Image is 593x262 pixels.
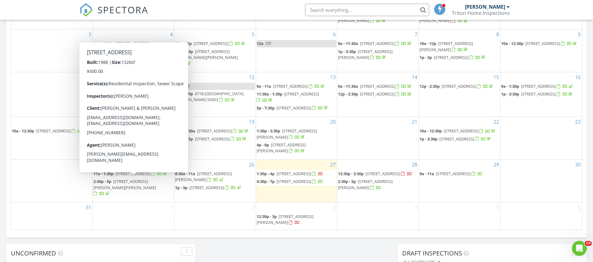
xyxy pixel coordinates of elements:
[420,136,438,142] span: 1p - 3:30p
[501,91,573,97] a: 1p - 3:30p [STREET_ADDRESS]
[420,83,500,90] a: 12p - 2:30p [STREET_ADDRESS]
[273,83,308,89] span: [STREET_ADDRESS]
[175,49,238,66] a: 1:30p - 4p [STREET_ADDRESS][PERSON_NAME][PERSON_NAME]
[175,171,195,176] span: 8:30a - 11a
[257,171,275,176] span: 1:30p - 4p
[444,128,478,134] span: [STREET_ADDRESS]
[257,104,337,112] a: 5p - 7:30p [STREET_ADDRESS]
[257,214,313,225] span: [STREET_ADDRESS][PERSON_NAME]
[525,41,560,46] span: [STREET_ADDRESS]
[36,128,71,134] span: [STREET_ADDRESS]
[256,117,337,160] td: Go to August 20, 2025
[175,91,193,96] span: 3p - 7:30p
[501,91,519,97] span: 1p - 3:30p
[194,41,228,46] span: [STREET_ADDRESS]
[93,55,166,60] a: 2p - 4:30p [STREET_ADDRESS]
[452,10,510,16] div: Triton Home Inspections
[338,40,418,47] a: 9a - 11:30a [STREET_ADDRESS]
[174,202,256,229] td: Go to September 2, 2025
[256,202,337,229] td: Go to September 3, 2025
[413,202,419,212] a: Go to September 4, 2025
[257,128,317,140] a: 1:30p - 3:30p [STREET_ADDRESS][PERSON_NAME]
[250,202,256,212] a: Go to September 2, 2025
[93,72,174,117] td: Go to August 11, 2025
[338,41,412,46] a: 9a - 11:30a [STREET_ADDRESS]
[420,83,494,89] a: 12p - 2:30p [STREET_ADDRESS]
[257,141,337,155] a: 4p - 6p [STREET_ADDRESS][PERSON_NAME]
[257,178,337,185] a: 4:30p - 7p [STREET_ADDRESS]
[276,105,311,111] span: [STREET_ADDRESS]
[257,41,263,46] span: 12a
[420,40,500,53] a: 10a - 12p [STREET_ADDRESS][PERSON_NAME]
[338,83,358,89] span: 9a - 11:30a
[93,160,174,202] td: Go to August 25, 2025
[93,40,173,53] a: 11a - 1:30p [STREET_ADDRESS][PERSON_NAME]
[175,127,255,135] a: 9a - 11:30a [STREET_ADDRESS]
[169,29,174,39] a: Go to August 4, 2025
[276,171,311,176] span: [STREET_ADDRESS]
[257,213,337,226] a: 12:30p - 3p [STREET_ADDRESS][PERSON_NAME]
[115,171,150,176] span: [STREET_ADDRESS]
[175,185,242,190] a: 1p - 3p [STREET_ADDRESS]
[108,97,142,103] span: [STREET_ADDRESS]
[521,91,556,97] span: [STREET_ADDRESS]
[93,141,173,149] a: 1:30p - 4p [STREET_ADDRESS]
[175,136,193,142] span: 2:30p - 5p
[175,49,193,54] span: 1:30p - 4p
[577,202,582,212] a: Go to September 6, 2025
[12,127,92,135] a: 10a - 12:30p [STREET_ADDRESS]
[411,72,419,82] a: Go to August 14, 2025
[420,135,500,143] a: 1p - 3:30p [STREET_ADDRESS]
[420,54,500,61] a: 1p - 3p [STREET_ADDRESS]
[419,29,501,72] td: Go to August 8, 2025
[189,185,224,190] span: [STREET_ADDRESS]
[93,83,108,89] span: 11a - 1p
[436,171,471,176] span: [STREET_ADDRESS]
[420,128,442,134] span: 10a - 12:30p
[284,91,319,97] span: [STREET_ADDRESS]
[419,160,501,202] td: Go to August 29, 2025
[87,29,92,39] a: Go to August 3, 2025
[329,117,337,127] a: Go to August 20, 2025
[420,41,473,52] a: 10a - 12p [STREET_ADDRESS][PERSON_NAME]
[500,202,582,229] td: Go to September 6, 2025
[366,171,400,176] span: [STREET_ADDRESS]
[93,117,174,160] td: Go to August 18, 2025
[113,55,148,60] span: [STREET_ADDRESS]
[574,72,582,82] a: Go to August 16, 2025
[360,91,395,97] span: [STREET_ADDRESS]
[93,178,173,198] a: 2:30p - 5p [STREET_ADDRESS][PERSON_NAME][PERSON_NAME]
[166,160,174,170] a: Go to August 25, 2025
[11,117,93,160] td: Go to August 17, 2025
[79,8,148,21] a: SPECTORA
[257,170,337,178] a: 1:30p - 4p [STREET_ADDRESS]
[11,249,56,257] span: Unconfirmed
[174,160,256,202] td: Go to August 26, 2025
[257,179,275,184] span: 4:30p - 7p
[12,128,34,134] span: 10a - 12:30p
[492,160,500,170] a: Go to August 29, 2025
[257,179,323,184] a: 4:30p - 7p [STREET_ADDRESS]
[257,214,277,219] span: 12:30p - 3p
[93,41,114,46] span: 11a - 1:30p
[402,249,462,257] span: Draft Inspections
[175,135,255,143] a: 2:30p - 5p [STREET_ADDRESS]
[420,170,500,178] a: 9a - 11a [STREET_ADDRESS]
[338,49,356,54] span: 1p - 3:30p
[248,160,256,170] a: Go to August 26, 2025
[420,41,436,46] span: 10a - 12p
[465,4,505,10] div: [PERSON_NAME]
[501,83,573,89] a: 9a - 1:30p [STREET_ADDRESS]
[248,72,256,82] a: Go to August 12, 2025
[360,41,395,46] span: [STREET_ADDRESS]
[93,179,156,196] a: 2:30p - 5p [STREET_ADDRESS][PERSON_NAME][PERSON_NAME]
[276,179,311,184] span: [STREET_ADDRESS]
[174,29,256,72] td: Go to August 5, 2025
[175,49,238,60] span: [STREET_ADDRESS][PERSON_NAME][PERSON_NAME]
[175,40,255,47] a: 10a - 12p [STREET_ADDRESS]
[442,83,476,89] span: [STREET_ADDRESS]
[257,128,280,134] span: 1:30p - 3:30p
[501,41,523,46] span: 10a - 12:30p
[175,41,192,46] span: 10a - 12p
[501,91,581,98] a: 1p - 3:30p [STREET_ADDRESS]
